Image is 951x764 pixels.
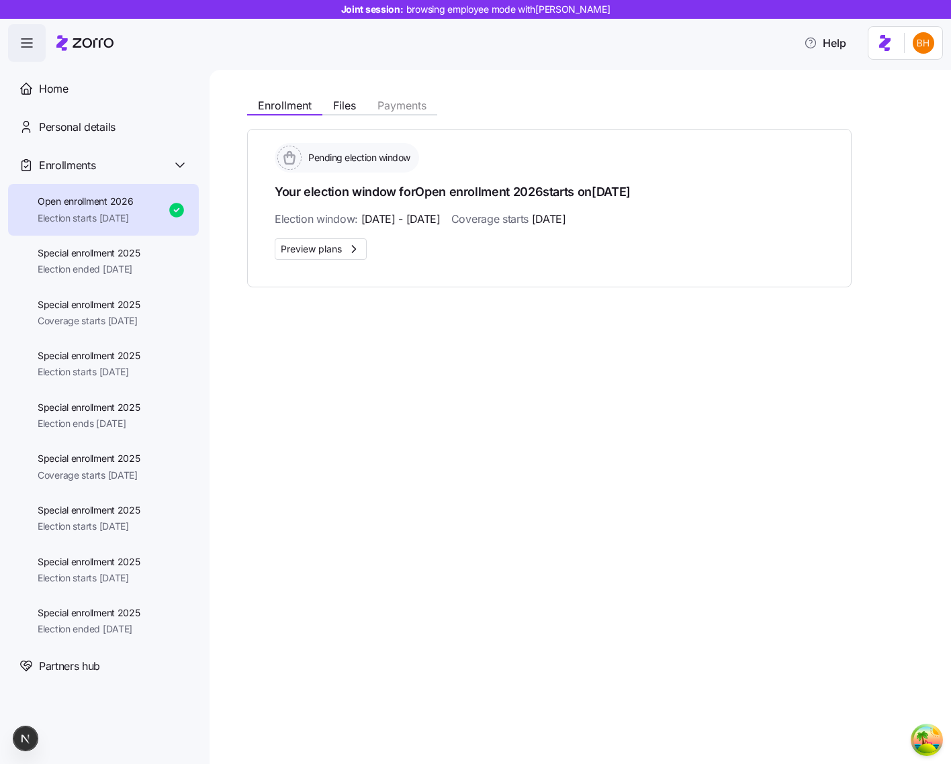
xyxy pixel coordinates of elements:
[38,246,140,260] span: Special enrollment 2025
[39,81,69,97] span: Home
[406,3,610,16] span: browsing employee mode with [PERSON_NAME]
[913,32,934,54] img: 4c75172146ef2474b9d2df7702cc87ce
[38,520,140,533] span: Election starts [DATE]
[281,242,342,256] span: Preview plans
[361,211,441,228] span: [DATE] - [DATE]
[275,183,824,200] h1: Your election window for Open enrollment 2026 starts on [DATE]
[38,195,133,208] span: Open enrollment 2026
[39,658,100,675] span: Partners hub
[38,298,140,312] span: Special enrollment 2025
[38,622,140,636] span: Election ended [DATE]
[275,238,367,260] button: Preview plans
[38,452,140,465] span: Special enrollment 2025
[39,157,95,174] span: Enrollments
[793,30,857,56] button: Help
[275,211,441,228] span: Election window:
[333,100,356,111] span: Files
[377,100,426,111] span: Payments
[258,100,312,111] span: Enrollment
[38,606,140,620] span: Special enrollment 2025
[913,726,940,753] button: Open Tanstack query devtools
[451,211,566,228] span: Coverage starts
[804,35,846,51] span: Help
[304,151,410,164] span: Pending election window
[39,119,116,136] span: Personal details
[38,555,140,569] span: Special enrollment 2025
[38,504,140,517] span: Special enrollment 2025
[38,417,140,430] span: Election ends [DATE]
[38,349,140,363] span: Special enrollment 2025
[38,469,140,482] span: Coverage starts [DATE]
[38,262,140,276] span: Election ended [DATE]
[38,211,133,225] span: Election starts [DATE]
[532,211,566,228] span: [DATE]
[38,571,140,585] span: Election starts [DATE]
[38,401,140,414] span: Special enrollment 2025
[38,314,140,328] span: Coverage starts [DATE]
[341,3,610,16] span: Joint session:
[38,365,140,379] span: Election starts [DATE]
